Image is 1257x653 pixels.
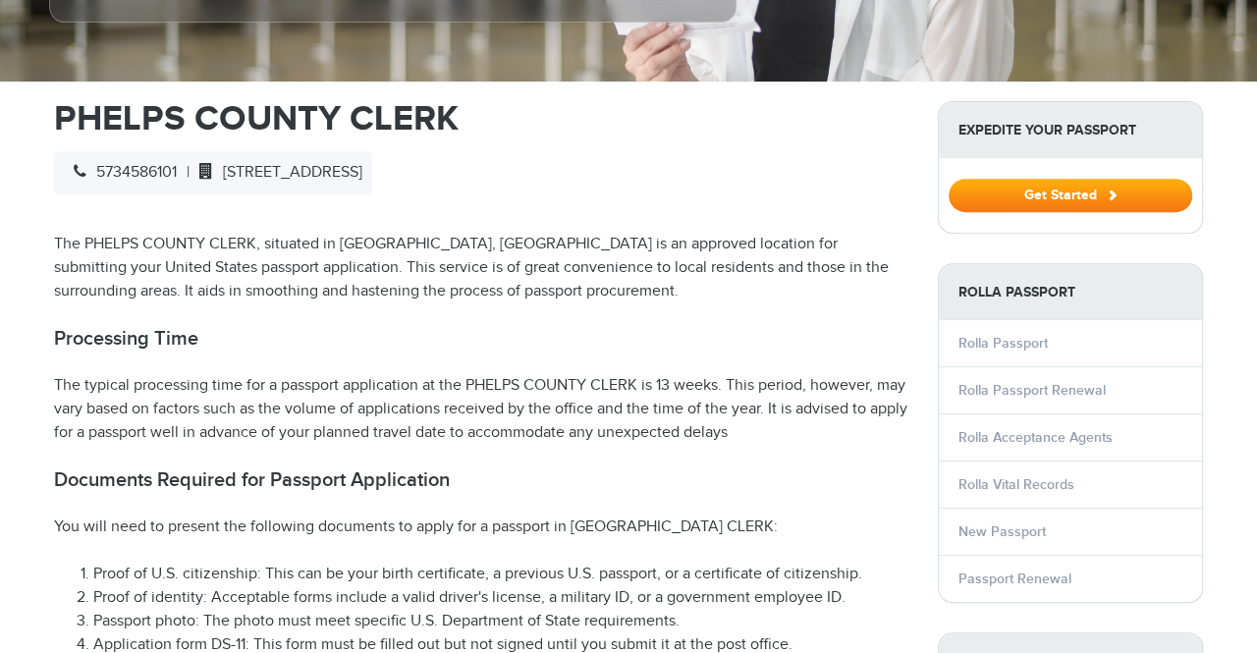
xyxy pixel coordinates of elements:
a: Rolla Passport [958,335,1048,352]
strong: Rolla Passport [939,264,1202,320]
p: The PHELPS COUNTY CLERK, situated in [GEOGRAPHIC_DATA], [GEOGRAPHIC_DATA] is an approved location... [54,233,908,303]
a: Get Started [949,187,1192,202]
span: [STREET_ADDRESS] [190,163,362,182]
p: The typical processing time for a passport application at the PHELPS COUNTY CLERK is 13 weeks. Th... [54,374,908,445]
h1: PHELPS COUNTY CLERK [54,101,908,136]
li: Proof of identity: Acceptable forms include a valid driver's license, a military ID, or a governm... [93,586,908,610]
strong: Expedite Your Passport [939,102,1202,158]
button: Get Started [949,179,1192,212]
h2: Processing Time [54,327,908,351]
li: Proof of U.S. citizenship: This can be your birth certificate, a previous U.S. passport, or a cer... [93,563,908,586]
a: New Passport [958,523,1046,540]
span: 5734586101 [64,163,177,182]
h2: Documents Required for Passport Application [54,468,908,492]
div: | [54,151,372,194]
li: Passport photo: The photo must meet specific U.S. Department of State requirements. [93,610,908,633]
a: Passport Renewal [958,571,1071,587]
p: You will need to present the following documents to apply for a passport in [GEOGRAPHIC_DATA] CLERK: [54,516,908,539]
a: Rolla Vital Records [958,476,1074,493]
a: Rolla Passport Renewal [958,382,1106,399]
a: Rolla Acceptance Agents [958,429,1113,446]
